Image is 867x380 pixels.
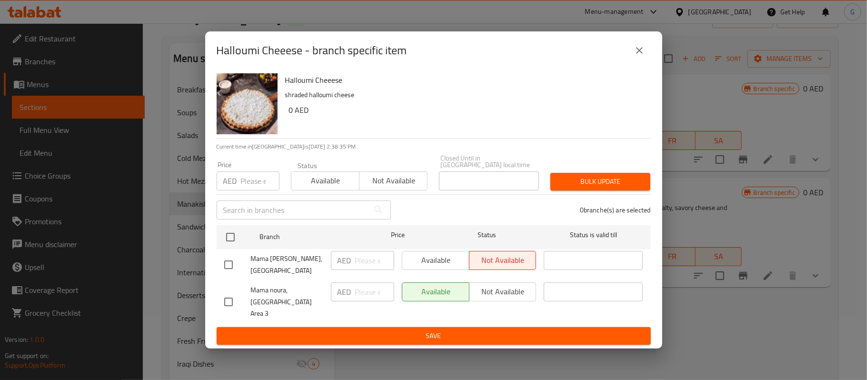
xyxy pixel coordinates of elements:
p: AED [338,286,351,298]
span: Status is valid till [544,229,643,241]
input: Please enter price [355,282,394,301]
p: Current time in [GEOGRAPHIC_DATA] is [DATE] 2:38:35 PM [217,142,651,151]
p: AED [338,255,351,266]
span: Mama [PERSON_NAME], [GEOGRAPHIC_DATA] [251,253,323,277]
p: 0 branche(s) are selected [580,205,651,215]
span: Branch [259,231,359,243]
span: Bulk update [558,176,643,188]
button: Bulk update [550,173,650,190]
span: Not available [363,174,424,188]
span: Status [437,229,536,241]
button: close [628,39,651,62]
span: Mama noura, [GEOGRAPHIC_DATA] Area 3 [251,284,323,320]
span: Save [224,330,643,342]
h6: Halloumi Cheeese [285,73,643,87]
button: Not available [359,171,428,190]
h2: Halloumi Cheeese - branch specific item [217,43,407,58]
button: Save [217,327,651,345]
input: Please enter price [355,251,394,270]
input: Please enter price [241,171,279,190]
input: Search in branches [217,200,369,220]
p: shraded halloumi cheese [285,89,643,101]
button: Available [291,171,359,190]
p: AED [223,175,237,187]
img: Halloumi Cheeese [217,73,278,134]
span: Price [366,229,429,241]
span: Available [295,174,356,188]
h6: 0 AED [289,103,643,117]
